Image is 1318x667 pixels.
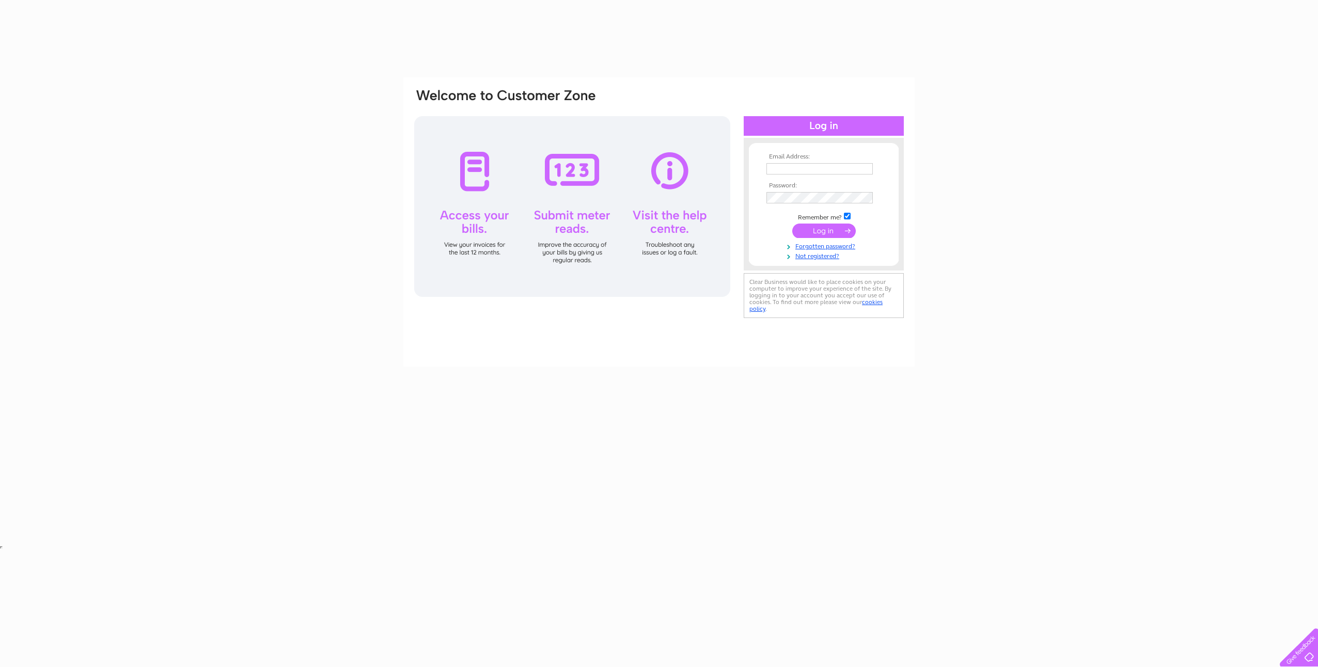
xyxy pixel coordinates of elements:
a: Not registered? [766,250,884,260]
td: Remember me? [764,211,884,221]
input: Submit [792,224,856,238]
div: Clear Business would like to place cookies on your computer to improve your experience of the sit... [744,273,904,318]
th: Email Address: [764,153,884,161]
a: cookies policy [749,298,883,312]
a: Forgotten password? [766,241,884,250]
th: Password: [764,182,884,189]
